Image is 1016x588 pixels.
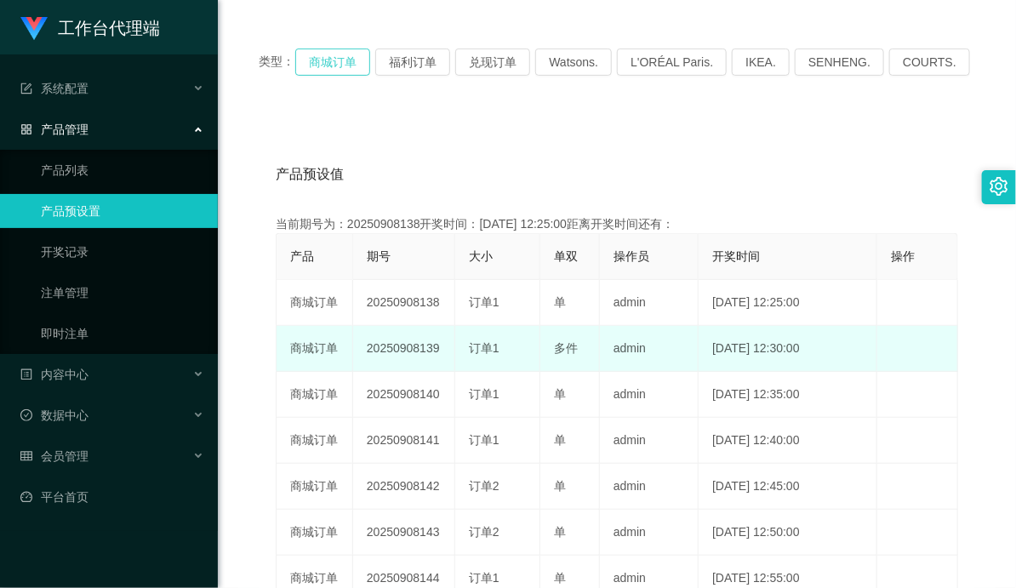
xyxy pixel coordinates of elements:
span: 操作 [891,249,915,263]
div: 当前期号为：20250908138开奖时间：[DATE] 12:25:00距离开奖时间还有： [276,215,958,233]
i: 图标: table [20,450,32,462]
a: 产品列表 [41,153,204,187]
h1: 工作台代理端 [58,1,160,55]
td: [DATE] 12:50:00 [699,510,877,556]
td: admin [600,326,699,372]
a: 图标: dashboard平台首页 [20,480,204,514]
td: 商城订单 [277,372,353,418]
td: [DATE] 12:30:00 [699,326,877,372]
span: 会员管理 [20,449,88,463]
button: SENHENG. [795,49,884,76]
button: IKEA. [732,49,790,76]
td: [DATE] 12:40:00 [699,418,877,464]
i: 图标: form [20,83,32,94]
span: 单双 [554,249,578,263]
span: 产品预设值 [276,164,344,185]
i: 图标: check-circle-o [20,409,32,421]
span: 类型： [259,49,295,76]
td: admin [600,464,699,510]
span: 单 [554,387,566,401]
td: 商城订单 [277,464,353,510]
span: 订单1 [469,387,499,401]
span: 系统配置 [20,82,88,95]
i: 图标: profile [20,368,32,380]
td: [DATE] 12:25:00 [699,280,877,326]
span: 内容中心 [20,368,88,381]
span: 订单2 [469,479,499,493]
td: admin [600,280,699,326]
td: 商城订单 [277,510,353,556]
span: 数据中心 [20,408,88,422]
button: Watsons. [535,49,612,76]
span: 单 [554,525,566,539]
td: 20250908141 [353,418,455,464]
span: 单 [554,571,566,585]
span: 订单2 [469,525,499,539]
span: 单 [554,479,566,493]
td: [DATE] 12:35:00 [699,372,877,418]
td: 20250908139 [353,326,455,372]
i: 图标: appstore-o [20,123,32,135]
span: 订单1 [469,571,499,585]
td: 商城订单 [277,326,353,372]
td: admin [600,372,699,418]
span: 产品 [290,249,314,263]
td: 20250908140 [353,372,455,418]
span: 多件 [554,341,578,355]
td: 20250908138 [353,280,455,326]
td: admin [600,510,699,556]
span: 操作员 [614,249,649,263]
span: 产品管理 [20,123,88,136]
a: 产品预设置 [41,194,204,228]
img: logo.9652507e.png [20,17,48,41]
span: 单 [554,295,566,309]
span: 期号 [367,249,391,263]
span: 单 [554,433,566,447]
button: 福利订单 [375,49,450,76]
td: [DATE] 12:45:00 [699,464,877,510]
button: 兑现订单 [455,49,530,76]
span: 大小 [469,249,493,263]
button: L'ORÉAL Paris. [617,49,727,76]
span: 订单1 [469,433,499,447]
a: 注单管理 [41,276,204,310]
span: 订单1 [469,341,499,355]
td: 20250908143 [353,510,455,556]
td: admin [600,418,699,464]
button: 商城订单 [295,49,370,76]
td: 商城订单 [277,418,353,464]
span: 订单1 [469,295,499,309]
td: 20250908142 [353,464,455,510]
td: 商城订单 [277,280,353,326]
button: COURTS. [889,49,970,76]
a: 工作台代理端 [20,20,160,34]
a: 即时注单 [41,317,204,351]
a: 开奖记录 [41,235,204,269]
span: 开奖时间 [712,249,760,263]
i: 图标: setting [990,177,1008,196]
